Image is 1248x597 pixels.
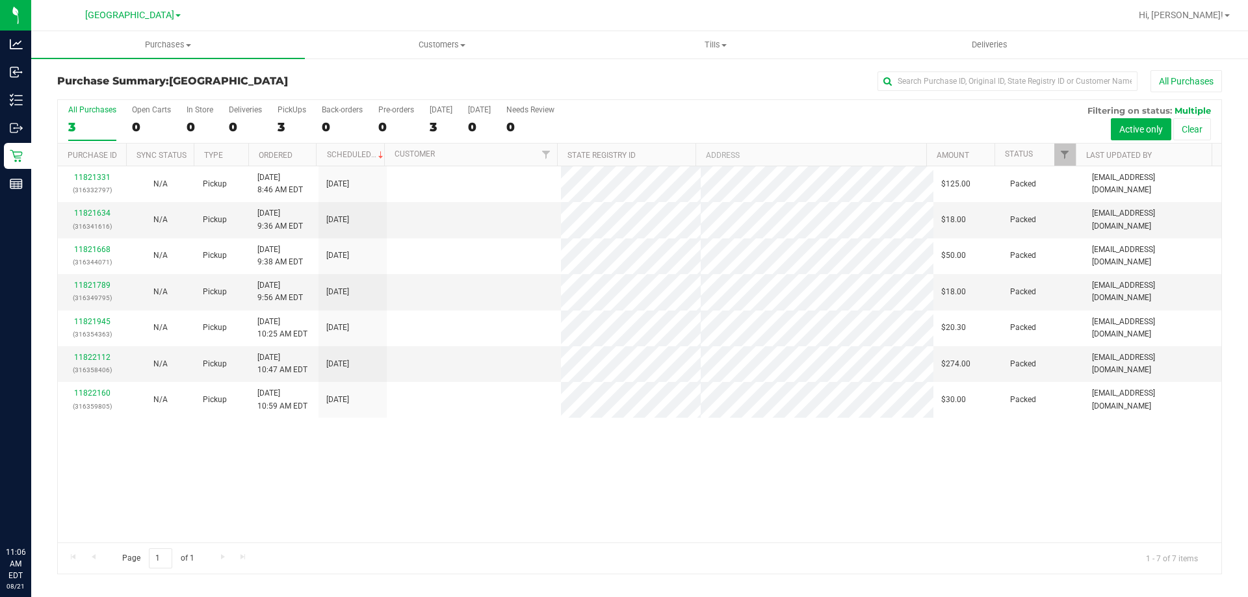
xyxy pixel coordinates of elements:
span: $274.00 [941,358,970,370]
span: $125.00 [941,178,970,190]
p: (316349795) [66,292,118,304]
div: 0 [132,120,171,134]
span: [EMAIL_ADDRESS][DOMAIN_NAME] [1092,171,1214,196]
span: $20.30 [941,322,966,334]
a: Last Updated By [1086,151,1152,160]
span: Packed [1010,178,1036,190]
span: [EMAIL_ADDRESS][DOMAIN_NAME] [1092,351,1214,376]
button: N/A [153,249,168,262]
button: Active only [1111,118,1171,140]
inline-svg: Analytics [10,38,23,51]
span: Pickup [203,394,227,406]
span: Pickup [203,322,227,334]
a: 11821634 [74,209,110,218]
div: Pre-orders [378,105,414,114]
span: [DATE] 9:56 AM EDT [257,279,303,304]
div: [DATE] [468,105,491,114]
div: 0 [229,120,262,134]
span: Page of 1 [111,548,205,568]
span: Purchases [31,39,305,51]
button: Clear [1173,118,1211,140]
span: Pickup [203,249,227,262]
span: Tills [579,39,851,51]
p: (316354363) [66,328,118,340]
a: State Registry ID [567,151,636,160]
span: [DATE] 8:46 AM EDT [257,171,303,196]
a: Deliveries [853,31,1126,58]
span: Deliveries [954,39,1025,51]
inline-svg: Retail [10,149,23,162]
div: Needs Review [506,105,554,114]
a: Ordered [259,151,292,160]
div: 0 [506,120,554,134]
div: Back-orders [322,105,363,114]
div: 3 [278,120,306,134]
inline-svg: Inbound [10,66,23,79]
a: Tills [578,31,852,58]
span: Pickup [203,286,227,298]
span: Packed [1010,322,1036,334]
span: Not Applicable [153,179,168,188]
span: $18.00 [941,214,966,226]
span: Pickup [203,178,227,190]
span: Filtering on status: [1087,105,1172,116]
a: 11821789 [74,281,110,290]
span: [DATE] [326,358,349,370]
a: Purchases [31,31,305,58]
a: Amount [937,151,969,160]
inline-svg: Reports [10,177,23,190]
button: N/A [153,358,168,370]
div: 0 [187,120,213,134]
span: Packed [1010,394,1036,406]
div: 0 [322,120,363,134]
span: $30.00 [941,394,966,406]
div: In Store [187,105,213,114]
p: (316358406) [66,364,118,376]
span: [DATE] 10:47 AM EDT [257,351,307,376]
span: Pickup [203,358,227,370]
a: 11821668 [74,245,110,254]
p: 08/21 [6,581,25,591]
a: Filter [1054,144,1076,166]
span: [DATE] 10:59 AM EDT [257,387,307,412]
span: Not Applicable [153,395,168,404]
span: Customers [305,39,578,51]
span: [DATE] 9:36 AM EDT [257,207,303,232]
span: [DATE] 9:38 AM EDT [257,244,303,268]
span: Multiple [1175,105,1211,116]
a: Scheduled [327,150,386,159]
button: N/A [153,394,168,406]
span: [DATE] [326,249,349,262]
a: Type [204,151,223,160]
a: 11821331 [74,173,110,182]
span: Packed [1010,249,1036,262]
span: [EMAIL_ADDRESS][DOMAIN_NAME] [1092,387,1214,412]
a: 11822112 [74,353,110,362]
button: N/A [153,286,168,298]
span: [GEOGRAPHIC_DATA] [85,10,174,21]
input: 1 [149,548,172,568]
inline-svg: Inventory [10,94,23,107]
div: [DATE] [430,105,452,114]
a: Purchase ID [68,151,117,160]
a: Status [1005,149,1033,159]
p: (316341616) [66,220,118,233]
span: Hi, [PERSON_NAME]! [1139,10,1223,20]
span: [DATE] [326,322,349,334]
span: Not Applicable [153,251,168,260]
iframe: Resource center [13,493,52,532]
span: Not Applicable [153,287,168,296]
span: Not Applicable [153,323,168,332]
div: PickUps [278,105,306,114]
span: 1 - 7 of 7 items [1136,548,1208,568]
span: $18.00 [941,286,966,298]
button: All Purchases [1150,70,1222,92]
span: [DATE] [326,394,349,406]
button: N/A [153,322,168,334]
h3: Purchase Summary: [57,75,445,87]
div: 3 [68,120,116,134]
span: [EMAIL_ADDRESS][DOMAIN_NAME] [1092,279,1214,304]
a: Filter [536,144,557,166]
p: (316344071) [66,256,118,268]
a: Sync Status [136,151,187,160]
